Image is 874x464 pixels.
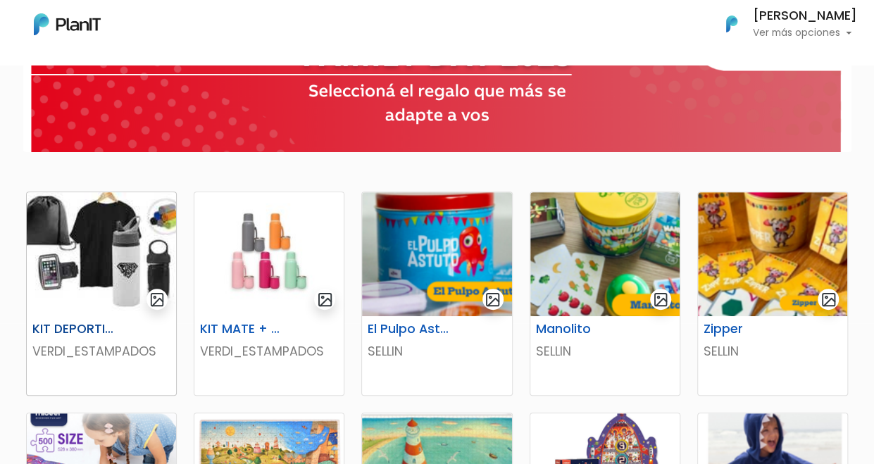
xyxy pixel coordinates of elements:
p: VERDI_ESTAMPADOS [32,342,170,360]
a: gallery-light KIT DEPORTIVO VERDI_ESTAMPADOS [26,192,177,396]
img: thumb_Captura_de_pantalla_2025-07-29_104833.png [530,192,680,316]
div: ¿Necesitás ayuda? [73,13,203,41]
img: thumb_WhatsApp_Image_2025-05-26_at_09.52.07.jpeg [27,192,176,316]
button: PlanIt Logo [PERSON_NAME] Ver más opciones [708,6,857,42]
a: gallery-light Manolito SELLIN [530,192,680,396]
img: gallery-light [317,291,333,308]
p: SELLIN [368,342,506,360]
img: thumb_2000___2000-Photoroom_-_2025-07-02T103351.963.jpg [194,192,344,316]
a: gallery-light KIT MATE + TERMO VERDI_ESTAMPADOS [194,192,344,396]
h6: KIT MATE + TERMO [192,322,295,337]
p: SELLIN [704,342,842,360]
h6: Zipper [695,322,799,337]
p: SELLIN [536,342,674,360]
img: gallery-light [149,291,166,308]
a: gallery-light El Pulpo Astuto SELLIN [361,192,512,396]
h6: El Pulpo Astuto [359,322,463,337]
img: thumb_Captura_de_pantalla_2025-07-29_101456.png [362,192,511,316]
img: PlanIt Logo [34,13,101,35]
p: VERDI_ESTAMPADOS [200,342,338,360]
h6: [PERSON_NAME] [753,10,857,23]
a: gallery-light Zipper SELLIN [697,192,848,396]
img: gallery-light [820,291,837,308]
h6: KIT DEPORTIVO [24,322,127,337]
p: Ver más opciones [753,28,857,38]
img: PlanIt Logo [716,8,747,39]
img: gallery-light [485,291,501,308]
img: thumb_Captura_de_pantalla_2025-07-29_105257.png [698,192,847,316]
h6: Manolito [527,322,631,337]
img: gallery-light [653,291,669,308]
